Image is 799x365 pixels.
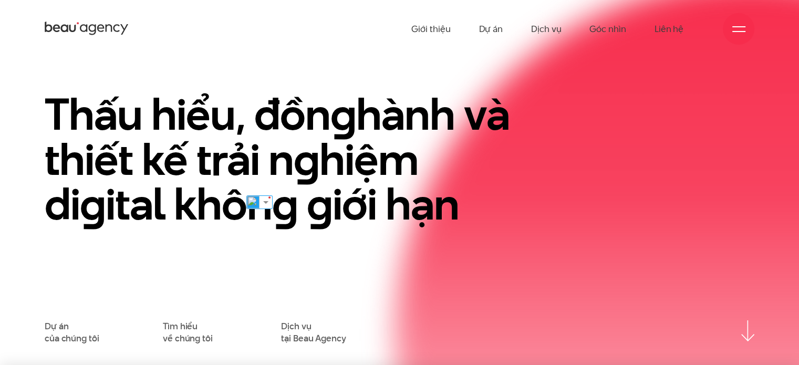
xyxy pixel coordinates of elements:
en: g [294,129,319,190]
a: Dự áncủa chúng tôi [45,320,99,344]
en: g [80,173,106,235]
a: Tìm hiểuvề chúng tôi [163,320,213,344]
en: g [330,84,356,145]
en: g [307,173,333,235]
h1: Thấu hiểu, đồn hành và thiết kế trải n hiệm di ital khôn iới hạn [45,92,513,227]
a: Dịch vụtại Beau Agency [281,320,346,344]
en: g [272,173,298,235]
